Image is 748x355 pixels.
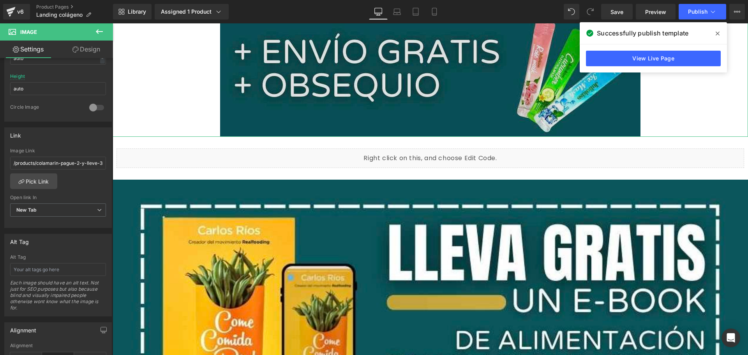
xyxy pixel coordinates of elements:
[36,12,83,18] span: Landing colágeno
[425,4,444,19] a: Mobile
[16,207,37,213] b: New Tab
[100,53,105,64] div: -
[113,4,152,19] a: New Library
[636,4,676,19] a: Preview
[10,234,29,245] div: Alt Tag
[20,29,37,35] span: Image
[722,329,740,347] div: Open Intercom Messenger
[10,323,37,334] div: Alignment
[10,195,106,200] div: Open link In
[36,4,113,10] a: Product Pages
[597,28,688,38] span: Successfully publish template
[10,173,57,189] a: Pick Link
[610,8,623,16] span: Save
[582,4,598,19] button: Redo
[10,52,106,65] input: auto
[586,51,721,66] a: View Live Page
[10,157,106,170] input: https://your-shop.myshopify.com
[16,7,25,17] div: v6
[10,74,25,79] div: Height
[10,128,21,139] div: Link
[10,263,106,276] input: Your alt tags go here
[161,8,222,16] div: Assigned 1 Product
[406,4,425,19] a: Tablet
[128,8,146,15] span: Library
[369,4,388,19] a: Desktop
[58,41,115,58] a: Design
[10,104,81,112] div: Circle Image
[388,4,406,19] a: Laptop
[10,343,106,348] div: Alignment
[645,8,666,16] span: Preview
[679,4,726,19] button: Publish
[10,280,106,316] div: Each image should have an alt text. Not just for SEO purposes but also because blind and visually...
[3,4,30,19] a: v6
[10,82,106,95] input: auto
[564,4,579,19] button: Undo
[10,148,106,154] div: Image Link
[10,254,106,260] div: Alt Tag
[729,4,745,19] button: More
[688,9,707,15] span: Publish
